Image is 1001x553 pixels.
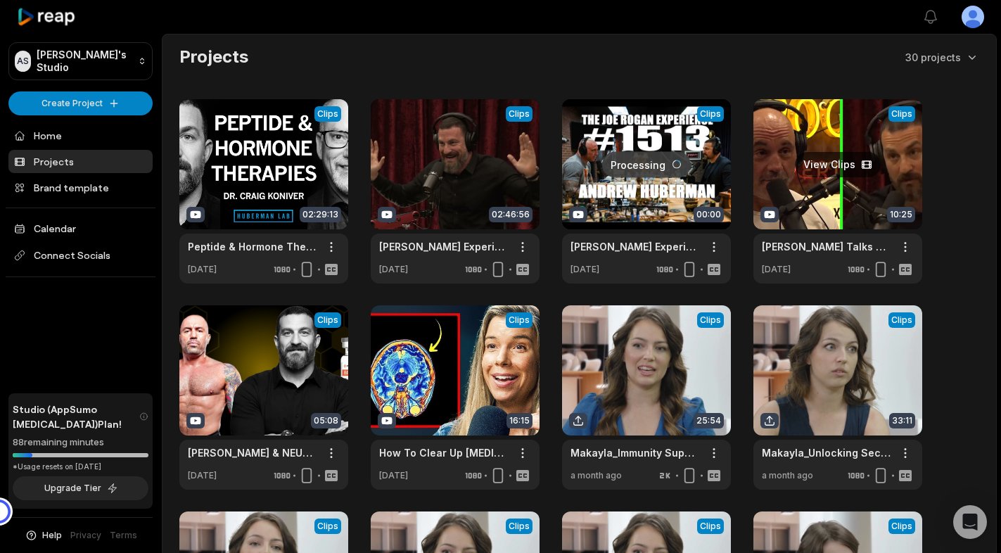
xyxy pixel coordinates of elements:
[179,46,248,68] h2: Projects
[8,243,153,268] span: Connect Socials
[8,124,153,147] a: Home
[15,51,31,72] div: AS
[110,529,137,542] a: Terms
[8,91,153,115] button: Create Project
[8,176,153,199] a: Brand template
[188,239,317,254] a: Peptide & Hormone Therapies for Health, Performance & Longevity | [PERSON_NAME]
[37,49,132,74] p: [PERSON_NAME]'s Studio
[13,476,148,500] button: Upgrade Tier
[13,402,139,431] span: Studio (AppSumo [MEDICAL_DATA]) Plan!
[905,50,979,65] button: 30 projects
[379,445,509,460] a: How To Clear Up [MEDICAL_DATA] & Feel Mentally Sharper - [PERSON_NAME]
[762,239,891,254] a: [PERSON_NAME] Talks About [MEDICAL_DATA] Optimization
[42,529,62,542] span: Help
[8,150,153,173] a: Projects
[13,436,148,450] div: 88 remaining minutes
[25,529,62,542] button: Help
[570,445,700,460] a: Makayla_Immunity Support_Episode 35
[570,239,700,254] a: [PERSON_NAME] Experience #1513 - [PERSON_NAME]
[70,529,101,542] a: Privacy
[762,445,891,460] a: Makayla_Unlocking Secrets Steroids and [MEDICAL_DATA]_ A Deep Dive into Myths _ Dynamis Online _ ...
[8,217,153,240] a: Calendar
[188,445,317,460] a: [PERSON_NAME] & NEUROSCIENTIST [PERSON_NAME] Dive into BPC-157: Unraveling the Facts and Fiction!
[379,239,509,254] a: [PERSON_NAME] Experience #1958 - [PERSON_NAME]
[13,462,148,472] div: *Usage resets on [DATE]
[953,505,987,539] div: Open Intercom Messenger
